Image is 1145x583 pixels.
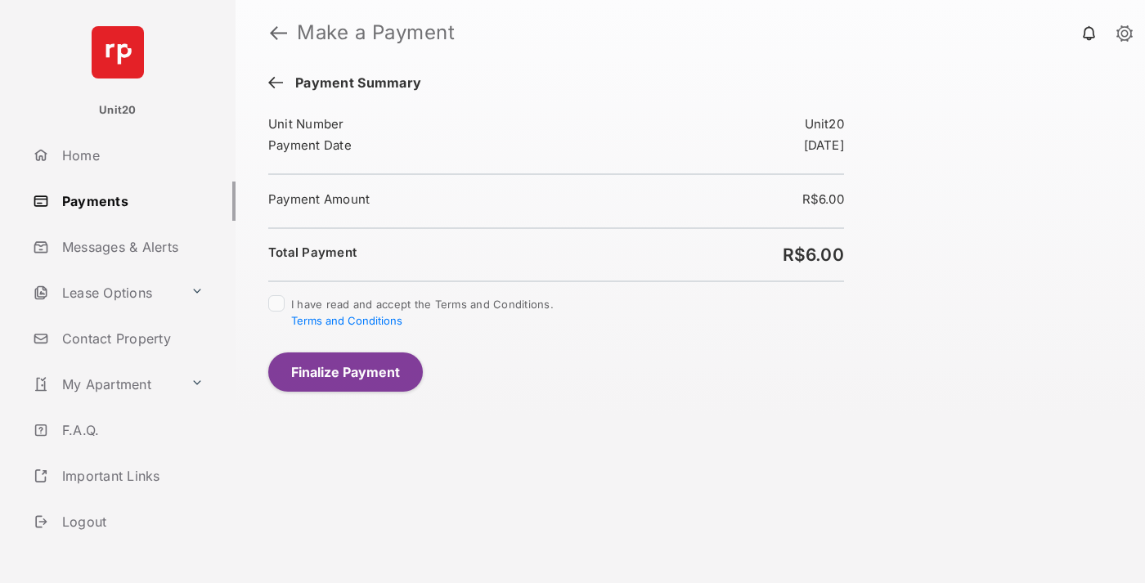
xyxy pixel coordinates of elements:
[26,319,236,358] a: Contact Property
[26,227,236,267] a: Messages & Alerts
[26,273,184,312] a: Lease Options
[291,298,554,327] span: I have read and accept the Terms and Conditions.
[297,23,455,43] strong: Make a Payment
[268,352,423,392] button: Finalize Payment
[287,75,421,93] span: Payment Summary
[26,410,236,450] a: F.A.Q.
[92,26,144,78] img: svg+xml;base64,PHN2ZyB4bWxucz0iaHR0cDovL3d3dy53My5vcmcvMjAwMC9zdmciIHdpZHRoPSI2NCIgaGVpZ2h0PSI2NC...
[291,314,402,327] button: I have read and accept the Terms and Conditions.
[99,102,137,119] p: Unit20
[26,502,236,541] a: Logout
[26,136,236,175] a: Home
[26,182,236,221] a: Payments
[26,365,184,404] a: My Apartment
[26,456,210,496] a: Important Links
